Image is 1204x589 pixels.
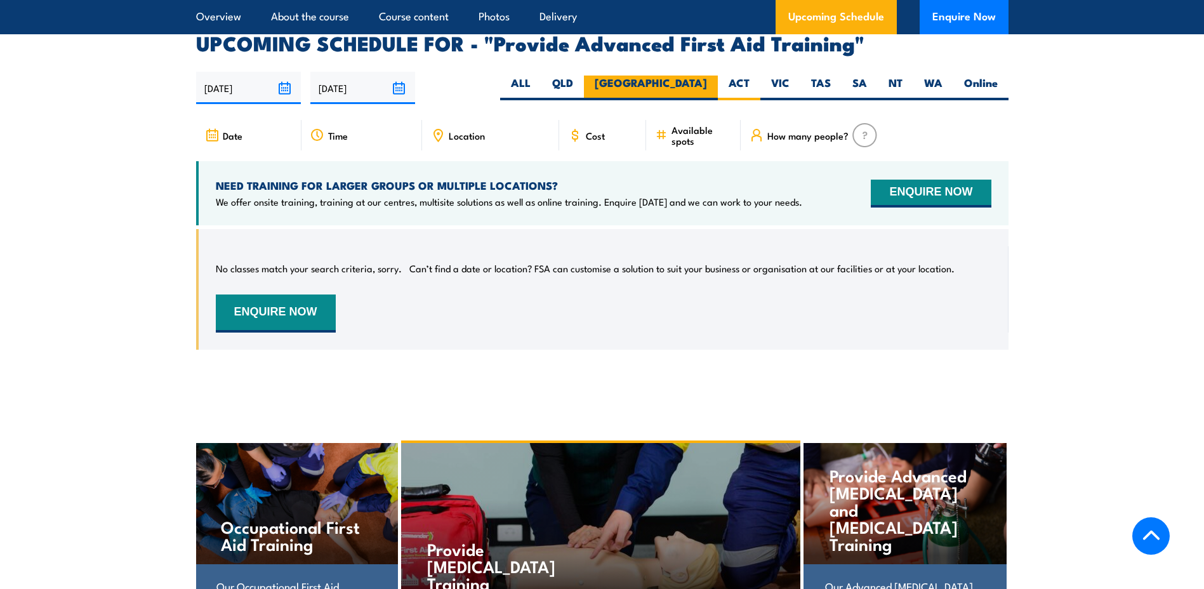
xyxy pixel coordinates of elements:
span: Location [449,130,485,141]
h4: Occupational First Aid Training [221,518,371,552]
input: From date [196,72,301,104]
span: Date [223,130,242,141]
label: SA [842,76,878,100]
button: ENQUIRE NOW [216,294,336,333]
label: TAS [800,76,842,100]
label: ACT [718,76,760,100]
h4: Provide Advanced [MEDICAL_DATA] and [MEDICAL_DATA] Training [830,467,980,552]
span: How many people? [767,130,849,141]
label: QLD [541,76,584,100]
h2: UPCOMING SCHEDULE FOR - "Provide Advanced First Aid Training" [196,34,1009,51]
span: Available spots [671,124,732,146]
label: Online [953,76,1009,100]
label: NT [878,76,913,100]
label: ALL [500,76,541,100]
label: VIC [760,76,800,100]
span: Cost [586,130,605,141]
p: We offer onsite training, training at our centres, multisite solutions as well as online training... [216,195,802,208]
label: [GEOGRAPHIC_DATA] [584,76,718,100]
button: ENQUIRE NOW [871,180,991,208]
h4: NEED TRAINING FOR LARGER GROUPS OR MULTIPLE LOCATIONS? [216,178,802,192]
label: WA [913,76,953,100]
input: To date [310,72,415,104]
p: No classes match your search criteria, sorry. [216,262,402,275]
p: Can’t find a date or location? FSA can customise a solution to suit your business or organisation... [409,262,955,275]
span: Time [328,130,348,141]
